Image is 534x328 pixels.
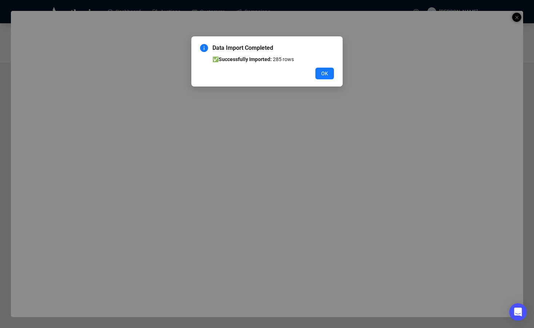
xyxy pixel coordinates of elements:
[219,56,272,62] b: Successfully Imported:
[315,68,334,79] button: OK
[200,44,208,52] span: info-circle
[212,55,334,63] li: ✅ 285 rows
[321,69,328,77] span: OK
[509,303,527,321] div: Open Intercom Messenger
[212,44,334,52] span: Data Import Completed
